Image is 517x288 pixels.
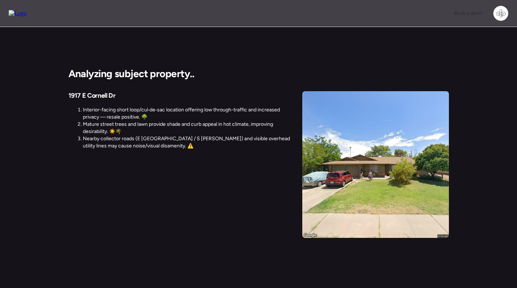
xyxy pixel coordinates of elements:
span: Book a demo [454,10,483,16]
span: 1917 E Cornell Dr [68,91,116,100]
h2: Analyzing subject property.. [68,67,195,80]
img: 1917 E Cornell Dr [302,91,449,238]
li: Nearby collector roads (E [GEOGRAPHIC_DATA] / S [PERSON_NAME]) and visible overhead utility lines... [83,135,297,150]
li: Interior-facing short loop/cul‑de‑sac location offering low through-traffic and increased privacy... [83,106,297,121]
img: Logo [9,10,27,17]
li: Mature street trees and lawn provide shade and curb appeal in hot climate, improving desirability... [83,121,297,135]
